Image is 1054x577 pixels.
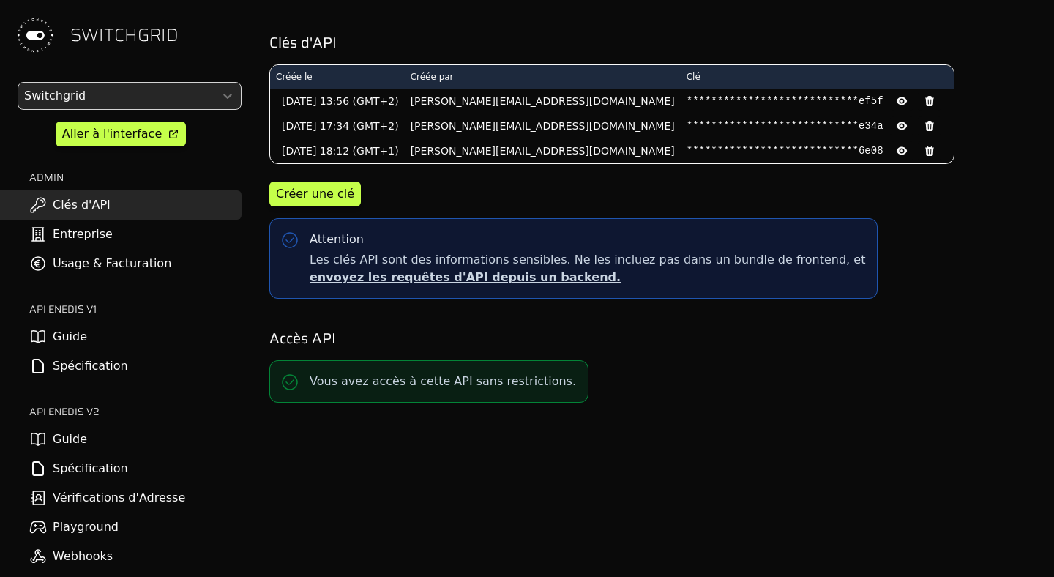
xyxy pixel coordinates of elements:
h2: Clés d'API [269,32,1034,53]
th: Créée par [405,65,681,89]
span: SWITCHGRID [70,23,179,47]
th: Créée le [270,65,405,89]
td: [DATE] 17:34 (GMT+2) [270,113,405,138]
div: Aller à l'interface [62,125,162,143]
a: Aller à l'interface [56,122,186,146]
p: envoyez les requêtes d'API depuis un backend. [310,269,865,286]
td: [PERSON_NAME][EMAIL_ADDRESS][DOMAIN_NAME] [405,113,681,138]
td: [PERSON_NAME][EMAIL_ADDRESS][DOMAIN_NAME] [405,138,681,163]
th: Clé [681,65,954,89]
h2: ADMIN [29,170,242,185]
h2: API ENEDIS v1 [29,302,242,316]
p: Vous avez accès à cette API sans restrictions. [310,373,576,390]
td: [DATE] 18:12 (GMT+1) [270,138,405,163]
h2: API ENEDIS v2 [29,404,242,419]
span: Les clés API sont des informations sensibles. Ne les incluez pas dans un bundle de frontend, et [310,251,865,286]
button: Créer une clé [269,182,361,206]
td: [DATE] 13:56 (GMT+2) [270,89,405,113]
img: Switchgrid Logo [12,12,59,59]
h2: Accès API [269,328,1034,349]
div: Créer une clé [276,185,354,203]
td: [PERSON_NAME][EMAIL_ADDRESS][DOMAIN_NAME] [405,89,681,113]
div: Attention [310,231,364,248]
